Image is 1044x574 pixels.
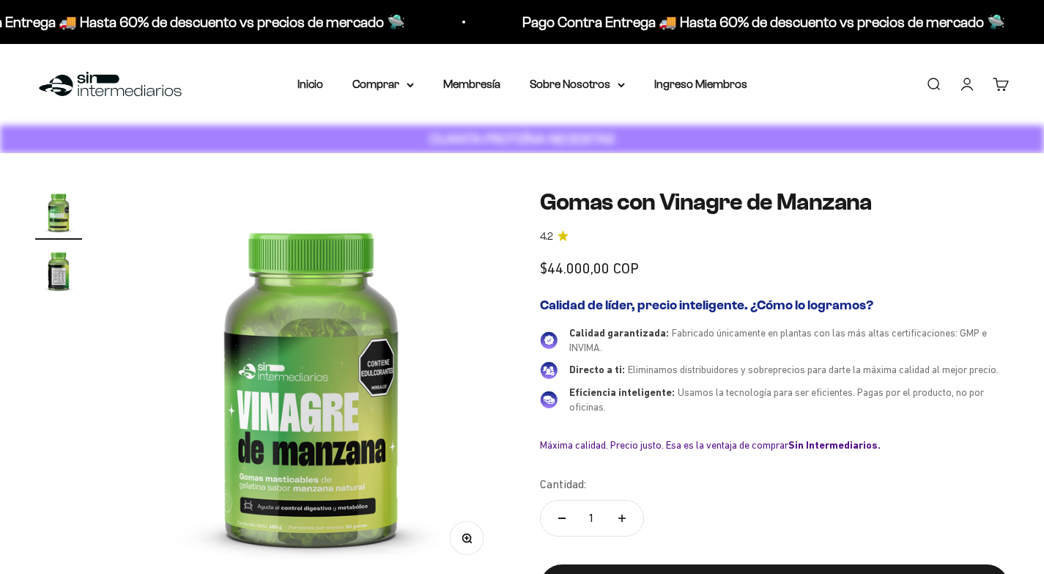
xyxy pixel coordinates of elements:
[540,391,558,408] img: Eficiencia inteligente
[35,247,82,294] img: Gomas con Vinagre de Manzana
[352,75,414,94] summary: Comprar
[540,475,586,494] label: Cantidad:
[481,10,964,34] p: Pago Contra Entrega 🚚 Hasta 60% de descuento vs precios de mercado 🛸
[443,78,500,90] a: Membresía
[429,131,615,147] strong: CUANTA PROTEÍNA NECESITAS
[540,438,1010,452] div: Máxima calidad. Precio justo. Esa es la ventaja de comprar
[569,364,625,375] span: Directo a ti:
[601,501,643,536] button: Aumentar cantidad
[569,327,669,339] span: Calidad garantizada:
[540,188,1010,216] h1: Gomas con Vinagre de Manzana
[35,188,82,235] img: Gomas con Vinagre de Manzana
[569,386,984,413] span: Usamos la tecnología para ser eficientes. Pagas por el producto, no por oficinas.
[540,257,639,280] sale-price: $44.000,00 COP
[35,247,82,298] button: Ir al artículo 2
[540,298,1010,314] h2: Calidad de líder, precio inteligente. ¿Cómo lo logramos?
[628,364,999,375] span: Eliminamos distribuidores y sobreprecios para darte la máxima calidad al mejor precio.
[530,75,625,94] summary: Sobre Nosotros
[540,229,1010,245] a: 4.24.2 de 5.0 estrellas
[541,501,583,536] button: Reducir cantidad
[654,78,747,90] a: Ingreso Miembros
[35,188,82,240] button: Ir al artículo 1
[788,439,881,451] b: Sin Intermediarios.
[540,229,553,245] span: 4.2
[569,327,987,354] span: Fabricado únicamente en plantas con las más altas certificaciones: GMP e INVIMA.
[540,331,558,349] img: Calidad garantizada
[569,386,675,398] span: Eficiencia inteligente:
[540,361,558,379] img: Directo a ti
[297,78,323,90] a: Inicio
